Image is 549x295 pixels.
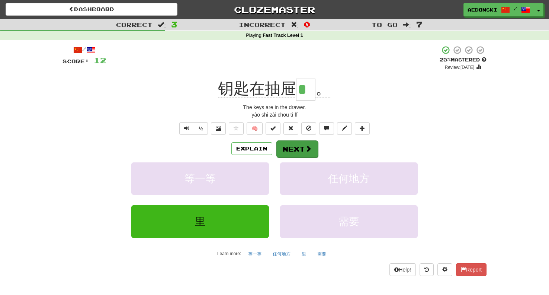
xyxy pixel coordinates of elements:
small: Review: [DATE] [445,65,475,70]
button: Play sentence audio (ctl+space) [179,122,194,135]
button: 里 [298,248,310,260]
span: : [403,22,411,28]
button: Next [276,140,318,158]
button: 需要 [313,248,330,260]
button: Favorite sentence (alt+f) [229,122,244,135]
button: Add to collection (alt+a) [355,122,370,135]
span: Incorrect [239,21,286,28]
button: Edit sentence (alt+d) [337,122,352,135]
button: Discuss sentence (alt+u) [319,122,334,135]
button: 任何地方 [280,162,418,195]
div: yào shi zài chōu tì lǐ [62,111,487,118]
span: 25 % [440,57,451,63]
span: Correct [116,21,152,28]
span: Score: [62,58,89,64]
button: Help! [389,263,416,276]
button: Report [456,263,487,276]
button: 里 [131,205,269,238]
a: Clozemaster [189,3,360,16]
button: Round history (alt+y) [420,263,434,276]
button: Reset to 0% Mastered (alt+r) [283,122,298,135]
a: aedonski / [463,3,534,16]
button: 需要 [280,205,418,238]
span: 钥匙在抽屉 [218,80,296,98]
button: 任何地方 [269,248,295,260]
div: / [62,45,106,55]
span: 需要 [338,216,359,227]
strong: Fast Track Level 1 [263,33,303,38]
button: Ignore sentence (alt+i) [301,122,316,135]
a: Dashboard [6,3,177,16]
span: 12 [94,55,106,65]
button: 等一等 [244,248,266,260]
span: 0 [304,20,310,29]
div: Text-to-speech controls [178,122,208,135]
span: 。 [315,80,331,98]
button: Show image (alt+x) [211,122,226,135]
span: To go [372,21,398,28]
span: / [514,6,517,11]
small: Learn more: [217,251,241,256]
button: Explain [231,142,272,155]
button: 等一等 [131,162,269,195]
span: 3 [171,20,177,29]
button: 🧠 [247,122,263,135]
span: 里 [195,216,205,227]
span: 7 [416,20,423,29]
span: aedonski [468,6,497,13]
div: The keys are in the drawer. [62,104,487,111]
button: Set this sentence to 100% Mastered (alt+m) [266,122,280,135]
div: Mastered [440,57,487,63]
button: ½ [194,122,208,135]
span: : [291,22,299,28]
span: : [158,22,166,28]
span: 等一等 [184,173,216,184]
span: 任何地方 [328,173,370,184]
